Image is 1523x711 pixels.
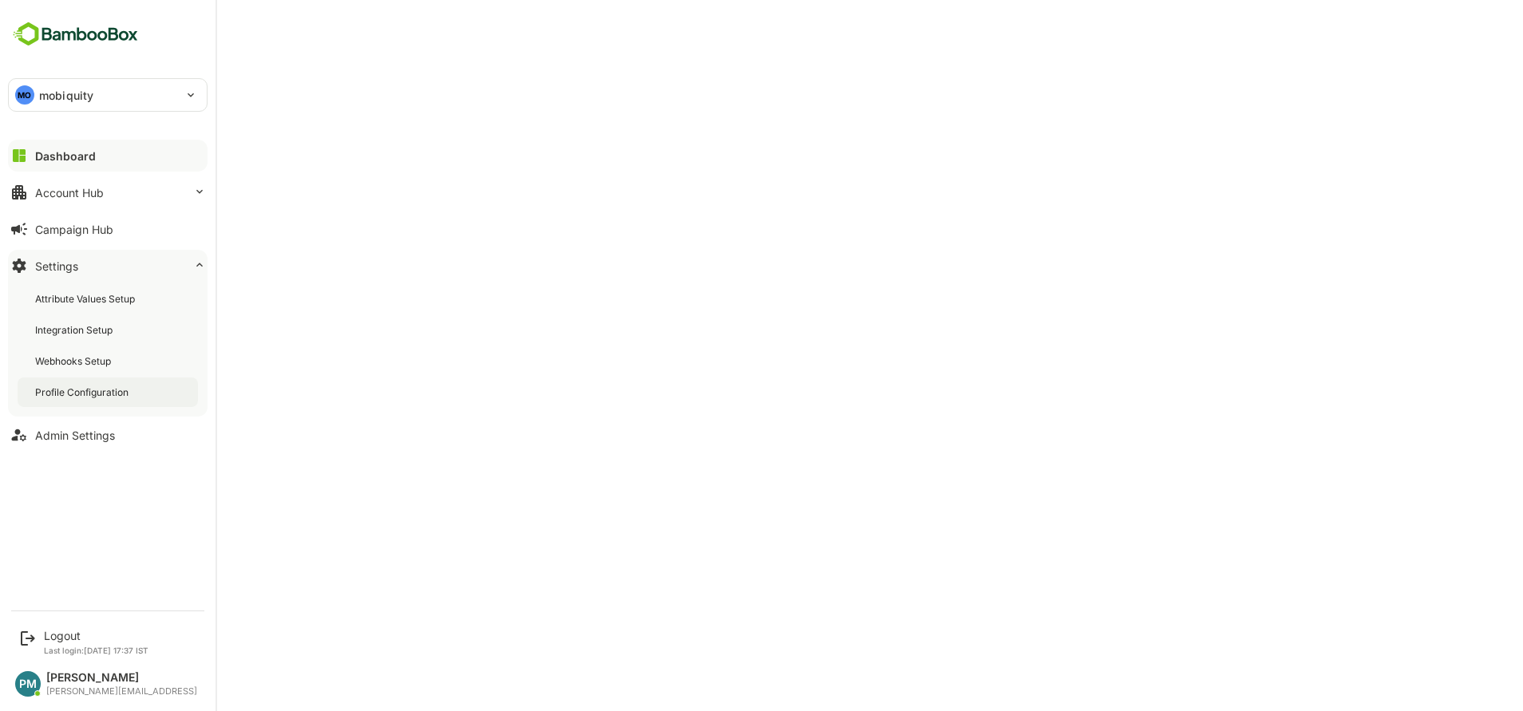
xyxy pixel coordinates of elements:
[8,419,208,451] button: Admin Settings
[15,85,34,105] div: MO
[35,149,96,163] div: Dashboard
[8,213,208,245] button: Campaign Hub
[46,686,197,697] div: [PERSON_NAME][EMAIL_ADDRESS]
[9,79,207,111] div: MOmobiquity
[15,671,41,697] div: PM
[44,629,148,642] div: Logout
[46,671,197,685] div: [PERSON_NAME]
[35,385,132,399] div: Profile Configuration
[35,223,113,236] div: Campaign Hub
[35,259,78,273] div: Settings
[44,646,148,655] p: Last login: [DATE] 17:37 IST
[8,140,208,172] button: Dashboard
[35,429,115,442] div: Admin Settings
[35,186,104,199] div: Account Hub
[8,176,208,208] button: Account Hub
[35,354,114,368] div: Webhooks Setup
[8,19,143,49] img: BambooboxFullLogoMark.5f36c76dfaba33ec1ec1367b70bb1252.svg
[35,292,138,306] div: Attribute Values Setup
[35,323,116,337] div: Integration Setup
[8,250,208,282] button: Settings
[39,87,93,104] p: mobiquity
